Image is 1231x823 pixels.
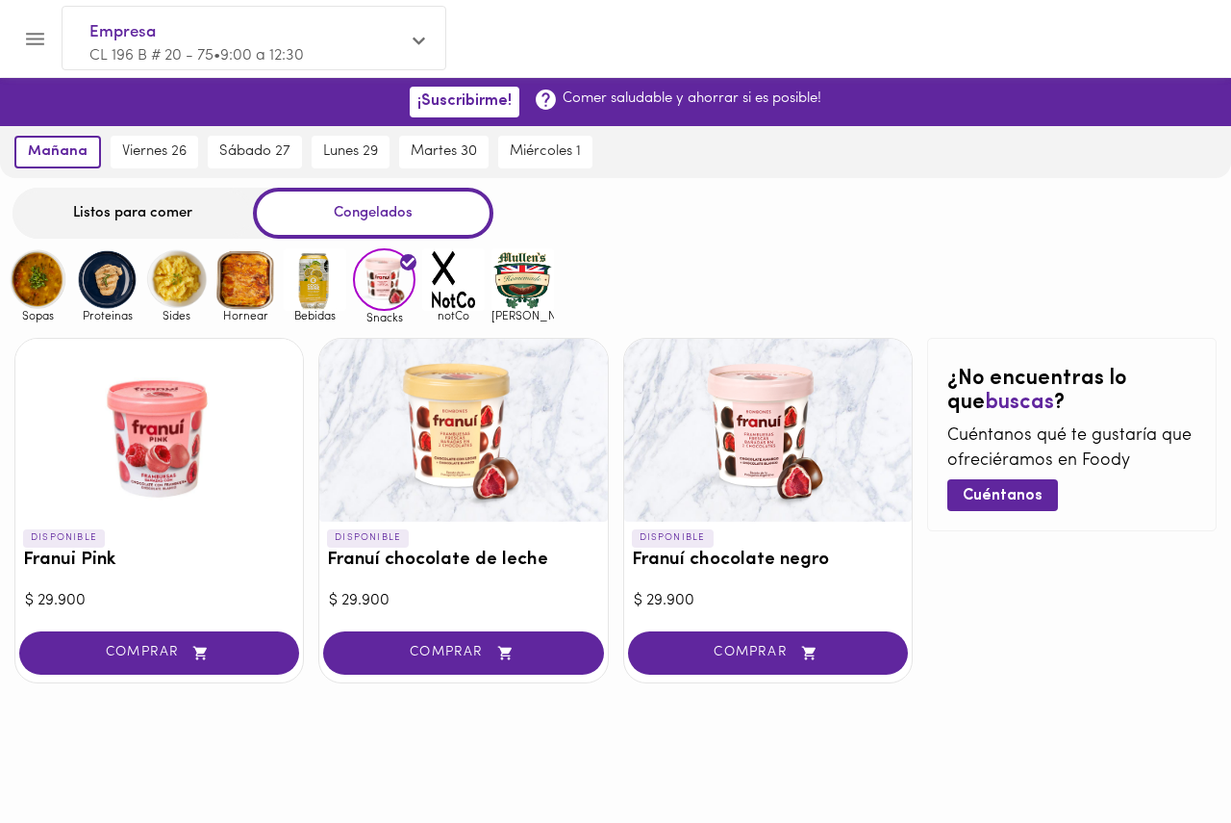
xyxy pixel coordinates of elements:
span: Snacks [353,311,415,323]
span: Proteinas [76,309,138,321]
iframe: Messagebird Livechat Widget [1119,711,1212,804]
button: COMPRAR [323,631,603,675]
div: Congelados [253,188,493,239]
div: $ 29.900 [329,590,597,612]
button: COMPRAR [628,631,908,675]
button: COMPRAR [19,631,299,675]
span: COMPRAR [652,645,884,661]
span: [PERSON_NAME] [491,309,554,321]
button: Menu [12,15,59,63]
p: Comer saludable y ahorrar si es posible! [563,89,821,109]
span: CL 196 B # 20 - 75 • 9:00 a 12:30 [89,48,304,64]
span: miércoles 1 [510,143,581,161]
div: Franui Pink [15,339,303,522]
div: Franuí chocolate negro [624,339,912,522]
p: Cuéntanos qué te gustaría que ofreciéramos en Foody [947,424,1196,474]
span: viernes 26 [122,143,187,161]
span: lunes 29 [323,143,378,161]
span: Cuéntanos [963,487,1043,505]
button: sábado 27 [208,136,302,168]
span: mañana [28,143,88,161]
img: Sopas [7,248,69,311]
button: lunes 29 [312,136,389,168]
button: mañana [14,136,101,168]
button: Cuéntanos [947,479,1058,511]
div: Listos para comer [13,188,253,239]
img: Snacks [353,248,415,311]
span: martes 30 [411,143,477,161]
button: martes 30 [399,136,489,168]
button: ¡Suscribirme! [410,87,519,116]
img: mullens [491,248,554,311]
p: DISPONIBLE [327,529,409,547]
p: DISPONIBLE [632,529,714,547]
span: Bebidas [284,309,346,321]
span: ¡Suscribirme! [417,92,512,111]
span: Sopas [7,309,69,321]
img: Hornear [214,248,277,311]
div: $ 29.900 [25,590,293,612]
h3: Franuí chocolate negro [632,551,904,571]
span: notCo [422,309,485,321]
img: Sides [145,248,208,311]
span: sábado 27 [219,143,290,161]
h2: ¿No encuentras lo que ? [947,368,1196,414]
span: Sides [145,309,208,321]
h3: Franui Pink [23,551,295,571]
span: buscas [985,392,1054,414]
button: miércoles 1 [498,136,592,168]
div: $ 29.900 [634,590,902,612]
img: notCo [422,248,485,311]
span: Empresa [89,20,399,45]
img: Bebidas [284,248,346,311]
div: Franuí chocolate de leche [319,339,607,522]
img: Proteinas [76,248,138,311]
button: viernes 26 [111,136,198,168]
span: Hornear [214,309,277,321]
span: COMPRAR [43,645,275,661]
h3: Franuí chocolate de leche [327,551,599,571]
p: DISPONIBLE [23,529,105,547]
span: COMPRAR [347,645,579,661]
